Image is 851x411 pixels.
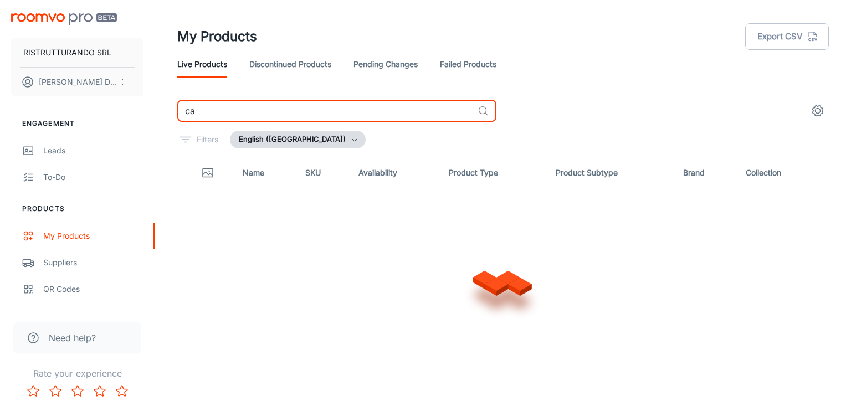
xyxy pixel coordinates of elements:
a: Discontinued Products [249,51,331,78]
img: Roomvo PRO Beta [11,13,117,25]
button: settings [807,100,829,122]
div: Suppliers [43,256,143,269]
th: SKU [296,157,350,188]
th: Brand [674,157,737,188]
div: To-do [43,171,143,183]
th: Product Type [440,157,547,188]
a: Live Products [177,51,227,78]
button: Export CSV [745,23,829,50]
button: Rate 1 star [22,380,44,402]
h1: My Products [177,27,257,47]
div: QR Codes [43,283,143,295]
p: [PERSON_NAME] Dalla Vecchia [39,76,117,88]
button: [PERSON_NAME] Dalla Vecchia [11,68,143,96]
div: My Products [43,230,143,242]
a: Pending Changes [353,51,418,78]
button: Rate 2 star [44,380,66,402]
th: Collection [737,157,829,188]
button: Rate 3 star [66,380,89,402]
p: Rate your experience [9,367,146,380]
button: RISTRUTTURANDO SRL [11,38,143,67]
span: Need help? [49,331,96,345]
th: Name [234,157,296,188]
input: Search [177,100,473,122]
button: Rate 4 star [89,380,111,402]
p: RISTRUTTURANDO SRL [23,47,111,59]
button: English ([GEOGRAPHIC_DATA]) [230,131,366,148]
th: Availability [350,157,440,188]
a: Failed Products [440,51,496,78]
svg: Thumbnail [201,166,214,179]
button: Rate 5 star [111,380,133,402]
th: Product Subtype [547,157,674,188]
div: Leads [43,145,143,157]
